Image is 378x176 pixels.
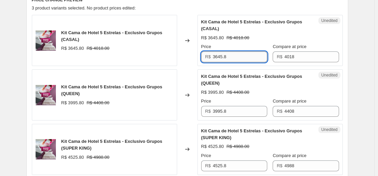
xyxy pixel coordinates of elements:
span: Unedited [321,18,337,23]
span: Price [201,153,211,158]
strike: R$ 4988.00 [87,154,109,161]
div: R$ 4525.80 [201,143,224,150]
span: Kit Cama de Hotel 5 Estrelas - Exclusivo Grupos (SUPER KING) [201,128,302,140]
div: R$ 3645.80 [61,45,84,52]
div: R$ 3995.80 [61,100,84,106]
div: R$ 3645.80 [201,35,224,41]
span: Unedited [321,127,337,132]
strike: R$ 4988.00 [227,143,249,150]
span: Compare at price [273,153,307,158]
strike: R$ 4018.00 [227,35,249,41]
span: R$ [205,163,211,168]
span: Kit Cama de Hotel 5 Estrelas - Exclusivo Grupos (CASAL) [61,30,162,42]
span: R$ [277,163,282,168]
span: 3 product variants selected. No product prices edited: [32,5,136,10]
div: R$ 4525.80 [61,154,84,161]
img: Kits_PillowTop_BaoBao_68575d8b-fdf6-440e-9df5-034744742da9_80x.png [36,139,56,159]
span: Kit Cama de Hotel 5 Estrelas - Exclusivo Grupos (CASAL) [201,19,302,31]
span: Kit Cama de Hotel 5 Estrelas - Exclusivo Grupos (QUEEN) [201,74,302,86]
img: Kits_PillowTop_BaoBao_68575d8b-fdf6-440e-9df5-034744742da9_80x.png [36,30,56,51]
span: R$ [277,109,282,114]
span: Compare at price [273,98,307,104]
strike: R$ 4408.00 [227,89,249,96]
span: R$ [205,54,211,59]
span: Compare at price [273,44,307,49]
span: Price [201,98,211,104]
span: R$ [205,109,211,114]
span: R$ [277,54,282,59]
div: R$ 3995.80 [201,89,224,96]
span: Unedited [321,72,337,78]
strike: R$ 4408.00 [87,100,109,106]
span: Kit Cama de Hotel 5 Estrelas - Exclusivo Grupos (QUEEN) [61,84,162,96]
strike: R$ 4018.00 [87,45,109,52]
span: Price [201,44,211,49]
img: Kits_PillowTop_BaoBao_68575d8b-fdf6-440e-9df5-034744742da9_80x.png [36,85,56,105]
span: Kit Cama de Hotel 5 Estrelas - Exclusivo Grupos (SUPER KING) [61,139,162,151]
